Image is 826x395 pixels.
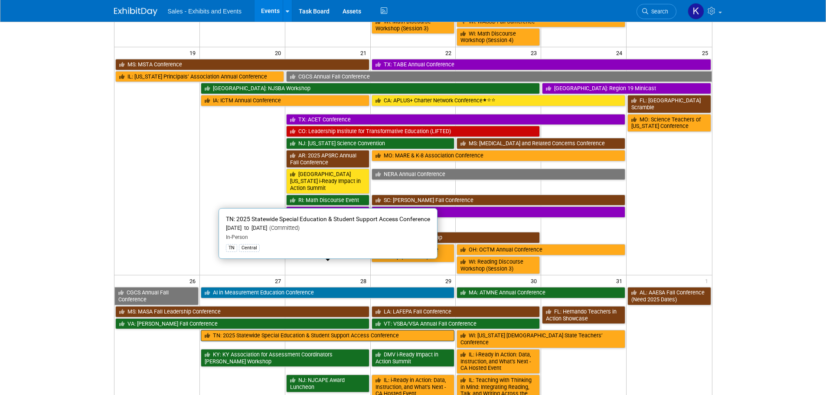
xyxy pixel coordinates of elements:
span: Sales - Exhibits and Events [168,8,242,15]
a: SC: [PERSON_NAME] Fall Conference [372,195,626,206]
a: MA: ATMNE Annual Conference [457,287,625,298]
span: 25 [701,47,712,58]
a: IL: [US_STATE] Principals’ Association Annual Conference [115,71,284,82]
span: 27 [274,275,285,286]
a: TX: ACET [372,206,626,218]
a: [GEOGRAPHIC_DATA]: NJSBA Workshop [201,83,540,94]
a: AR: 2025 APSRC Annual Fall Conference [286,150,369,168]
a: IA: ICTM Annual Conference [201,95,369,106]
a: [GEOGRAPHIC_DATA]: Region 19 Minicast [542,83,711,94]
a: TX: TABE Annual Conference [372,59,711,70]
a: MO: MARE & K-8 Association Conference [372,150,626,161]
a: CA: APLUS+ Charter Network Conference [372,95,626,106]
a: KY: KY Association for Assessment Coordinators [PERSON_NAME] Workshop [201,349,369,367]
a: TX: ACET Conference [286,114,625,125]
span: 30 [530,275,541,286]
a: NERA Annual Conference [372,169,626,180]
a: CO: Leadership Institute for Transformative Education (LIFTED) [286,126,540,137]
span: 29 [444,275,455,286]
span: Search [648,8,668,15]
a: WI: Reading Discourse Workshop (Session 3) [457,256,540,274]
a: AL: AAESA Fall Conference (Need 2025 Dates) [627,287,711,305]
a: CGCS Annual Fall Conference [114,287,199,305]
span: 31 [615,275,626,286]
a: NJ: [US_STATE] Science Convention [286,138,455,149]
a: RI: Math Discourse Event [286,195,369,206]
a: WI: Math Discourse Workshop (Session 4) [457,28,540,46]
span: In-Person [226,234,248,240]
a: [GEOGRAPHIC_DATA][US_STATE] i-Ready Impact in Action Summit [286,169,369,193]
a: LA: LAFEPA Fall Conference [372,306,540,317]
a: OH: OCTM Annual Conference [457,244,625,255]
a: FL: [GEOGRAPHIC_DATA] Scramble [627,95,711,113]
a: MS: [MEDICAL_DATA] and Related Concerns Conference [457,138,625,149]
a: AI in Measurement Education Conference [201,287,455,298]
div: TN [226,244,237,252]
a: IL: i-Ready in Action: Data, Instruction, and What’s Next - CA Hosted Event [457,349,540,374]
span: TN: 2025 Statewide Special Education & Student Support Access Conference [226,215,430,222]
img: ExhibitDay [114,7,157,16]
a: CGCS Annual Fall Conference [286,71,712,82]
a: MS: MASA Fall Leadership Conference [115,306,369,317]
img: Kara Haven [688,3,704,20]
span: 23 [530,47,541,58]
a: FL: Hernando Teachers in Action Showcase [542,306,625,324]
a: NJ: NJCAPE Award Luncheon [286,375,369,392]
a: DMV i-Ready Impact in Action Summit [372,349,455,367]
a: VA: [PERSON_NAME] Fall Conference [115,318,369,330]
span: 1 [704,275,712,286]
span: 24 [615,47,626,58]
div: Central [239,244,260,252]
a: Search [637,4,676,19]
a: TN: 2025 Statewide Special Education & Student Support Access Conference [201,330,455,341]
a: WI: [US_STATE] [DEMOGRAPHIC_DATA] State Teachers’ Conference [457,330,625,348]
a: MS: MSTA Conference [115,59,369,70]
span: 20 [274,47,285,58]
span: (Committed) [267,225,300,231]
span: 19 [189,47,199,58]
a: GA: GSSA Fall Bootstrap [372,232,540,243]
span: 26 [189,275,199,286]
a: MO: Science Teachers of [US_STATE] Conference [627,114,711,132]
span: 28 [359,275,370,286]
span: 22 [444,47,455,58]
a: VT: VSBA/VSA Annual Fall Conference [372,318,540,330]
a: WI: Math Discourse Workshop (Session 3) [372,16,455,34]
span: 21 [359,47,370,58]
div: [DATE] to [DATE] [226,225,430,232]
